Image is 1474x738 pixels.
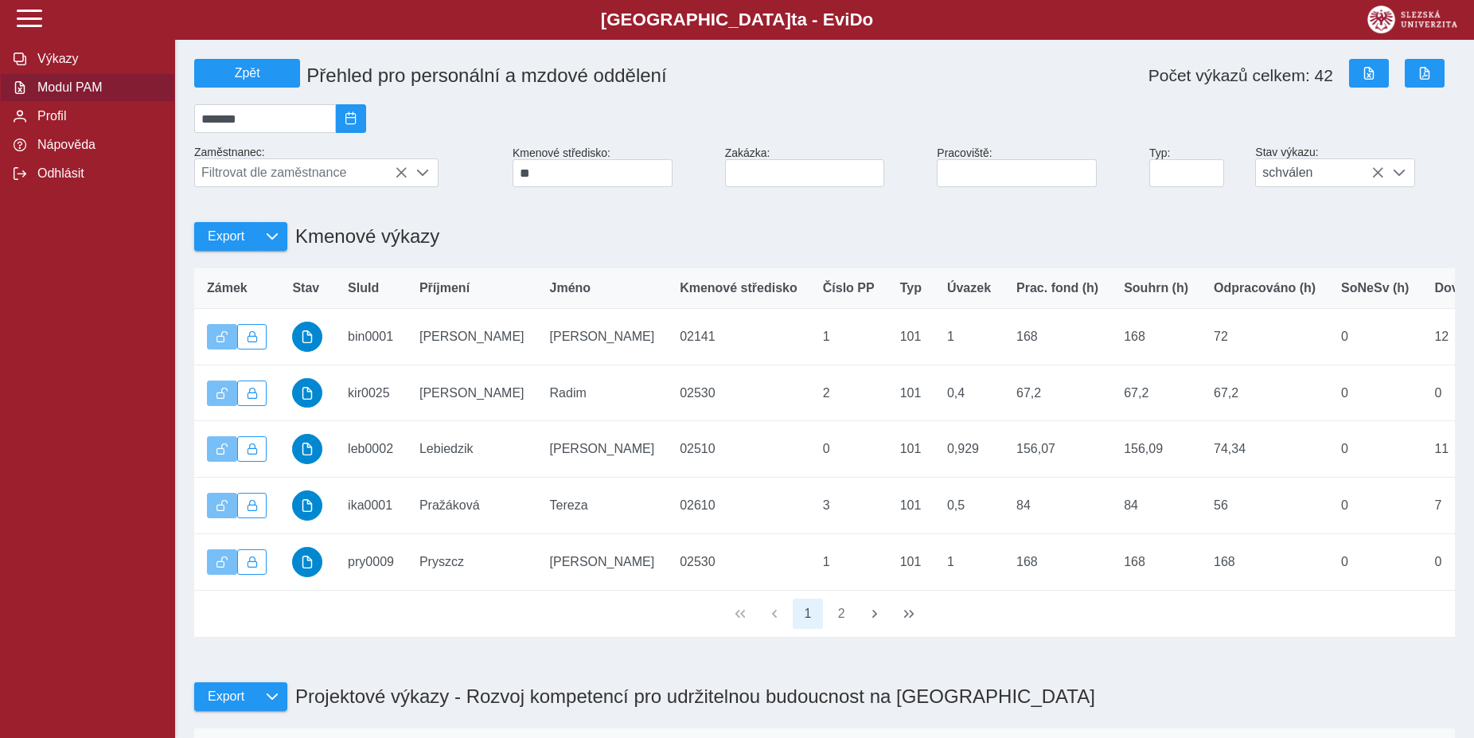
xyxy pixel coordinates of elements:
[292,490,322,521] button: schváleno
[237,493,267,518] button: Uzamknout
[194,222,257,251] button: Export
[33,80,162,95] span: Modul PAM
[287,677,1095,716] h1: Projektové výkazy - Rozvoj kompetencí pro udržitelnou budoucnost na [GEOGRAPHIC_DATA]
[1148,66,1333,85] span: Počet výkazů celkem: 42
[237,324,267,349] button: Uzamknout
[33,109,162,123] span: Profil
[1143,140,1249,193] div: Typ:
[1256,159,1384,186] span: schválen
[1328,309,1421,365] td: 0
[1111,365,1201,421] td: 67,2
[1328,478,1421,534] td: 0
[667,533,810,590] td: 02530
[1111,309,1201,365] td: 168
[292,322,322,352] button: schváleno
[537,478,668,534] td: Tereza
[207,281,248,295] span: Zámek
[292,547,322,577] button: schváleno
[1004,533,1111,590] td: 168
[407,478,537,534] td: Pražáková
[208,229,244,244] span: Export
[849,10,862,29] span: D
[335,533,407,590] td: pry0009
[887,421,934,478] td: 101
[237,381,267,406] button: Uzamknout
[947,281,991,295] span: Úvazek
[1328,533,1421,590] td: 0
[348,281,379,295] span: SluId
[1405,59,1445,88] button: Export do PDF
[207,381,237,406] button: Výkaz je odemčen.
[934,309,1004,365] td: 1
[292,378,322,408] button: schváleno
[810,309,887,365] td: 1
[1328,365,1421,421] td: 0
[537,533,668,590] td: [PERSON_NAME]
[793,599,823,629] button: 1
[1004,478,1111,534] td: 84
[667,478,810,534] td: 02610
[237,549,267,575] button: Uzamknout
[33,52,162,66] span: Výkazy
[667,421,810,478] td: 02510
[194,59,300,88] button: Zpět
[934,533,1004,590] td: 1
[208,689,244,704] span: Export
[195,159,407,186] span: Filtrovat dle zaměstnance
[537,309,668,365] td: [PERSON_NAME]
[887,478,934,534] td: 101
[1201,421,1328,478] td: 74,34
[419,281,470,295] span: Příjmení
[207,324,237,349] button: Výkaz je odemčen.
[407,365,537,421] td: [PERSON_NAME]
[1111,478,1201,534] td: 84
[33,138,162,152] span: Nápověda
[900,281,922,295] span: Typ
[934,421,1004,478] td: 0,929
[930,140,1143,193] div: Pracoviště:
[207,493,237,518] button: Výkaz je odemčen.
[863,10,874,29] span: o
[823,281,875,295] span: Číslo PP
[934,365,1004,421] td: 0,4
[537,365,668,421] td: Radim
[1349,59,1389,88] button: Export do Excelu
[680,281,797,295] span: Kmenové středisko
[201,66,293,80] span: Zpět
[335,309,407,365] td: bin0001
[887,365,934,421] td: 101
[887,533,934,590] td: 101
[335,421,407,478] td: leb0002
[1111,533,1201,590] td: 168
[194,682,257,711] button: Export
[1004,421,1111,478] td: 156,07
[1111,421,1201,478] td: 156,09
[1201,309,1328,365] td: 72
[407,421,537,478] td: Lebiedzik
[1124,281,1188,295] span: Souhrn (h)
[336,104,366,133] button: 2025/08
[506,140,719,193] div: Kmenové středisko:
[810,478,887,534] td: 3
[887,309,934,365] td: 101
[934,478,1004,534] td: 0,5
[407,533,537,590] td: Pryszcz
[1328,421,1421,478] td: 0
[33,166,162,181] span: Odhlásit
[1201,533,1328,590] td: 168
[335,365,407,421] td: kir0025
[335,478,407,534] td: ika0001
[1214,281,1316,295] span: Odpracováno (h)
[292,434,322,464] button: schváleno
[810,365,887,421] td: 2
[1004,365,1111,421] td: 67,2
[810,421,887,478] td: 0
[550,281,591,295] span: Jméno
[810,533,887,590] td: 1
[826,599,856,629] button: 2
[188,139,506,193] div: Zaměstnanec:
[207,549,237,575] button: Výkaz je odemčen.
[1004,309,1111,365] td: 168
[667,365,810,421] td: 02530
[1201,478,1328,534] td: 56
